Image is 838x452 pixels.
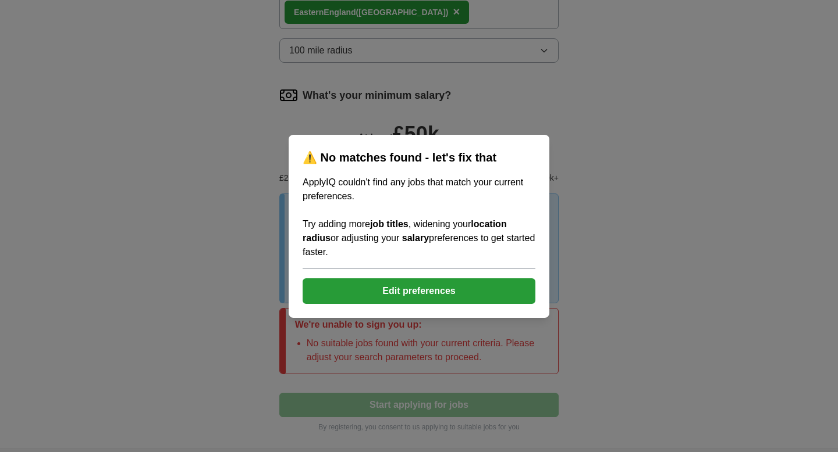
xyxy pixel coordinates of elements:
[402,233,429,243] b: salary
[303,278,535,304] button: Edit preferences
[303,219,507,243] b: location radius
[370,219,409,229] b: job titles
[303,177,535,257] span: ApplyIQ couldn't find any jobs that match your current preferences. Try adding more , widening yo...
[303,151,496,164] span: ⚠️ No matches found - let's fix that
